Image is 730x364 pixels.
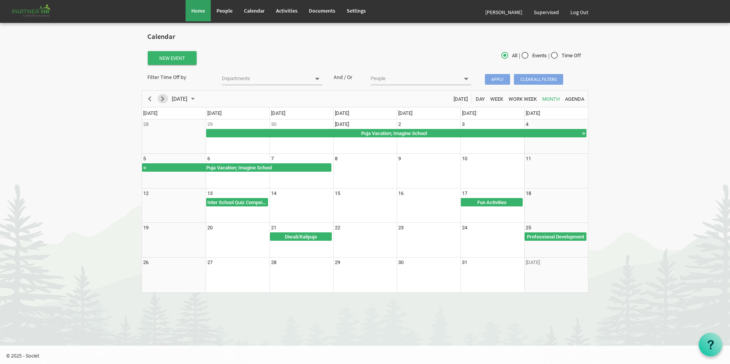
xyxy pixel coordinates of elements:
[271,259,276,266] div: Tuesday, October 28, 2025
[143,190,149,197] div: Sunday, October 12, 2025
[148,51,197,65] button: New Event
[276,7,297,14] span: Activities
[475,94,486,103] button: Day
[206,129,587,137] div: Puja Vacation Begin From Monday, September 29, 2025 at 12:00:00 AM GMT-07:00 Ends At Wednesday, O...
[335,110,349,116] span: [DATE]
[564,94,586,103] button: Agenda
[534,9,559,16] span: Supervised
[526,155,531,163] div: Saturday, October 11, 2025
[145,94,155,103] button: Previous
[462,259,467,266] div: Friday, October 31, 2025
[335,121,349,128] div: Wednesday, October 1, 2025
[526,224,531,232] div: Saturday, October 25, 2025
[335,155,338,163] div: Wednesday, October 8, 2025
[508,94,538,104] span: Work Week
[489,94,505,103] button: Week
[271,121,276,128] div: Tuesday, September 30, 2025
[143,91,156,107] div: previous period
[541,94,560,104] span: Month
[143,155,146,163] div: Sunday, October 5, 2025
[142,90,588,293] schedule: of October 2025
[480,2,528,23] a: [PERSON_NAME]
[271,110,285,116] span: [DATE]
[485,74,510,85] span: Apply
[462,110,476,116] span: [DATE]
[207,121,213,128] div: Monday, September 29, 2025
[398,155,401,163] div: Thursday, October 9, 2025
[398,190,404,197] div: Thursday, October 16, 2025
[452,94,469,103] button: Today
[271,155,274,163] div: Tuesday, October 7, 2025
[335,224,340,232] div: Wednesday, October 22, 2025
[489,94,504,104] span: Week
[158,94,168,103] button: Next
[525,233,586,240] div: Professional Development
[207,259,213,266] div: Monday, October 27, 2025
[398,121,401,128] div: Thursday, October 2, 2025
[270,233,331,240] div: Diwali/Kalipuja
[528,2,565,23] a: Supervised
[439,50,588,61] div: | |
[475,94,486,104] span: Day
[143,110,157,116] span: [DATE]
[526,259,540,266] div: Saturday, November 1, 2025
[207,198,268,206] div: Inter School Quiz Compeition
[462,155,467,163] div: Friday, October 10, 2025
[461,198,522,206] div: Fun Activities
[191,7,205,14] span: Home
[222,73,310,84] input: Departments
[507,94,538,103] button: Work Week
[335,259,340,266] div: Wednesday, October 29, 2025
[526,110,540,116] span: [DATE]
[526,190,531,197] div: Saturday, October 18, 2025
[462,190,467,197] div: Friday, October 17, 2025
[347,7,366,14] span: Settings
[525,232,586,241] div: Professional Development Begin From Saturday, October 25, 2025 at 12:00:00 AM GMT-07:00 Ends At S...
[453,94,468,104] span: [DATE]
[244,7,265,14] span: Calendar
[526,121,528,128] div: Saturday, October 4, 2025
[398,110,412,116] span: [DATE]
[143,224,149,232] div: Sunday, October 19, 2025
[207,129,582,137] div: Puja Vacation; Imagine School
[371,73,459,84] input: People
[216,7,233,14] span: People
[156,91,169,107] div: next period
[335,190,340,197] div: Wednesday, October 15, 2025
[147,164,331,171] div: Puja Vacation; Imagine School
[271,224,276,232] div: Tuesday, October 21, 2025
[207,155,210,163] div: Monday, October 6, 2025
[398,224,404,232] div: Thursday, October 23, 2025
[171,94,188,104] span: [DATE]
[271,190,276,197] div: Tuesday, October 14, 2025
[398,259,404,266] div: Thursday, October 30, 2025
[564,94,585,104] span: Agenda
[147,33,583,41] h2: Calendar
[142,73,216,81] div: Filter Time Off by
[541,94,561,103] button: Month
[565,2,594,23] a: Log Out
[522,52,547,59] span: Events
[551,52,581,59] span: Time Off
[462,224,467,232] div: Friday, October 24, 2025
[328,73,365,81] div: And / Or
[142,163,331,172] div: Puja Vacation Begin From Monday, September 29, 2025 at 12:00:00 AM GMT-07:00 Ends At Wednesday, O...
[309,7,335,14] span: Documents
[207,224,213,232] div: Monday, October 20, 2025
[169,91,199,107] div: October 2025
[143,121,149,128] div: Sunday, September 28, 2025
[514,74,563,85] span: Clear all filters
[461,198,523,206] div: Fun Activities Begin From Friday, October 17, 2025 at 12:00:00 AM GMT-07:00 Ends At Saturday, Oct...
[206,198,268,206] div: Inter School Quiz Compeition Begin From Monday, October 13, 2025 at 12:00:00 AM GMT-07:00 Ends At...
[207,110,221,116] span: [DATE]
[6,352,730,359] p: © 2025 - Societ
[171,94,198,103] button: September 2025
[501,52,517,59] span: All
[207,190,213,197] div: Monday, October 13, 2025
[270,232,332,241] div: Diwali/Kalipuja Begin From Tuesday, October 21, 2025 at 12:00:00 AM GMT-07:00 Ends At Wednesday, ...
[143,259,149,266] div: Sunday, October 26, 2025
[462,121,465,128] div: Friday, October 3, 2025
